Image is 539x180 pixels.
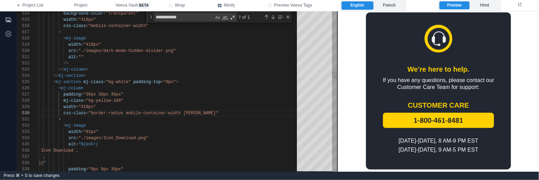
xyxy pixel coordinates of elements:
span: = [76,17,78,22]
span: padding [68,167,86,172]
span: = [76,136,78,141]
span: beta [138,2,150,9]
span: "./images/Icon_Download.png" [78,136,148,141]
div: 536 [17,147,29,154]
label: Preview [439,1,469,10]
div: ? of 1 [238,13,263,21]
div: 535 [17,141,29,147]
div: 526 [17,85,29,91]
span: < [63,123,66,128]
label: Html [470,1,499,10]
span: = [86,24,88,28]
div: 532 [17,123,29,129]
div: 529 [17,104,29,110]
div: 519 [17,42,29,48]
span: padding-top [134,80,161,84]
span: < [53,80,56,84]
span: "418px" [78,17,96,22]
span: width [63,17,76,22]
span: " [43,161,46,165]
div: 525 [17,79,29,85]
span: "bg-yellow-100" [86,98,123,103]
div: Close (Escape) [285,14,291,20]
span: width [68,42,81,47]
span: Project [74,2,87,9]
div: 515 [17,17,29,23]
span: mj-section [56,80,81,84]
span: Minify [224,2,235,9]
span: </ [59,67,63,72]
span: "418px" [78,105,96,109]
label: French [374,1,405,10]
span: width [68,129,81,134]
div: Use Regular Expression (⌥⌘R) [229,14,236,21]
span: css-class [63,24,86,28]
span: "bg-white" [106,80,131,84]
span: alt [68,142,76,147]
div: 539 [17,166,29,172]
textarea: Editor content;Press Alt+F1 for Accessibility Options. [212,110,212,116]
div: [DATE]‑[DATE], 8 AM‑9 PM EST [DATE]‑[DATE], 9 AM‑5 PM EST [38,125,163,143]
span: )} [38,161,43,165]
span: src [68,136,76,141]
span: < [59,86,61,91]
div: 521 [17,54,29,60]
span: > [176,80,178,84]
span: > [59,117,61,122]
div: Toggle Replace [148,11,154,23]
div: If you have any questions, please contact our Customer Care Team for support: [38,65,163,79]
span: = [86,167,88,172]
span: = [81,129,83,134]
span: "border-radius mobile-container-width [PERSON_NAME]" [88,111,218,116]
span: = [81,92,83,97]
span: "${enFr( [78,142,99,147]
div: 516 [17,23,29,29]
span: ``, [38,154,46,159]
span: mj-image [66,36,86,41]
div: 537 [17,154,29,160]
div: 517 [17,29,29,35]
span: = [81,42,83,47]
span: mj-section [59,73,84,78]
span: = [103,80,106,84]
span: width [63,105,76,109]
div: 522 [17,60,29,66]
div: We’re here to help. [38,54,163,62]
div: CUSTOMER CARE [38,90,163,98]
div: 528 [17,98,29,104]
div: 531 [17,116,29,123]
img: 1-800-461-8481 [45,101,156,117]
label: English [342,1,373,10]
span: "" [78,55,83,60]
span: mj-column [63,67,86,72]
span: Veeva Vault [115,2,150,9]
span: mj-column [61,86,84,91]
div: 524 [17,73,29,79]
span: < [63,36,66,41]
span: > [86,67,88,72]
textarea: Find [154,13,214,21]
div: 534 [17,135,29,141]
span: "0px" [163,80,176,84]
span: src [68,48,76,53]
span: </ [53,73,58,78]
span: mj-class [63,98,84,103]
div: Match Case (⌥⌘C) [214,14,221,21]
span: /> [63,61,68,66]
span: > [84,73,86,78]
span: "mobile-container-width" [88,24,148,28]
span: `Icon Download`, [38,148,78,153]
div: 518 [17,35,29,42]
span: = [76,105,78,109]
div: 514 [17,10,29,17]
span: alt [68,55,76,60]
span: "0px 0px 36px" [88,167,123,172]
span: > [59,30,61,35]
div: 520 [17,48,29,54]
span: = [76,55,78,60]
span: = [161,80,163,84]
span: = [86,111,88,116]
span: Wrap [175,2,185,9]
div: 538 [17,160,29,166]
div: 530 [17,110,29,116]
